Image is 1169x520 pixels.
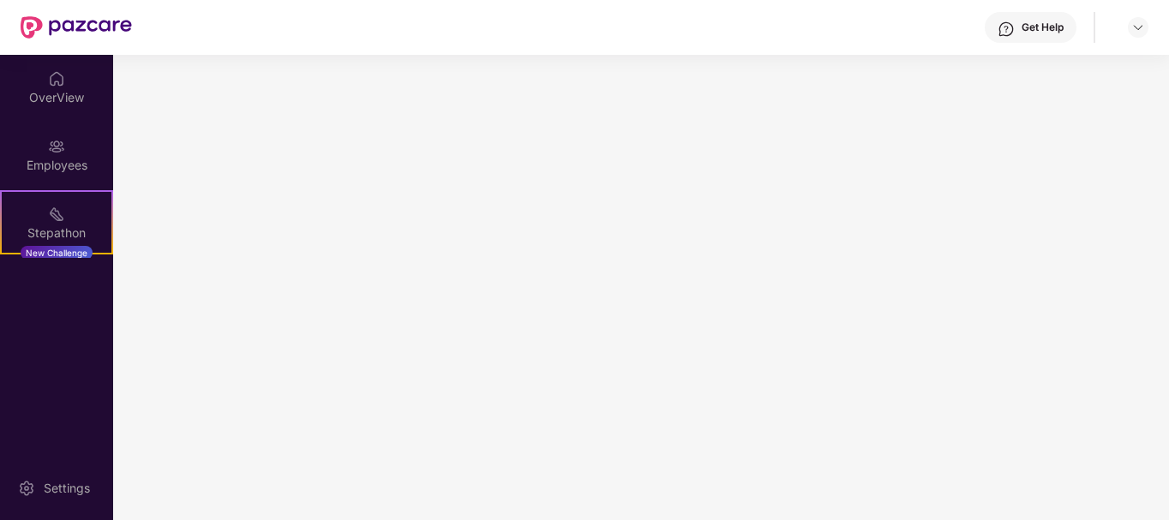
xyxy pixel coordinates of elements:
[998,21,1015,38] img: svg+xml;base64,PHN2ZyBpZD0iSGVscC0zMngzMiIgeG1sbnM9Imh0dHA6Ly93d3cudzMub3JnLzIwMDAvc3ZnIiB3aWR0aD...
[21,246,93,260] div: New Challenge
[18,480,35,497] img: svg+xml;base64,PHN2ZyBpZD0iU2V0dGluZy0yMHgyMCIgeG1sbnM9Imh0dHA6Ly93d3cudzMub3JnLzIwMDAvc3ZnIiB3aW...
[48,70,65,87] img: svg+xml;base64,PHN2ZyBpZD0iSG9tZSIgeG1sbnM9Imh0dHA6Ly93d3cudzMub3JnLzIwMDAvc3ZnIiB3aWR0aD0iMjAiIG...
[48,206,65,223] img: svg+xml;base64,PHN2ZyB4bWxucz0iaHR0cDovL3d3dy53My5vcmcvMjAwMC9zdmciIHdpZHRoPSIyMSIgaGVpZ2h0PSIyMC...
[1022,21,1064,34] div: Get Help
[39,480,95,497] div: Settings
[1131,21,1145,34] img: svg+xml;base64,PHN2ZyBpZD0iRHJvcGRvd24tMzJ4MzIiIHhtbG5zPSJodHRwOi8vd3d3LnczLm9yZy8yMDAwL3N2ZyIgd2...
[48,138,65,155] img: svg+xml;base64,PHN2ZyBpZD0iRW1wbG95ZWVzIiB4bWxucz0iaHR0cDovL3d3dy53My5vcmcvMjAwMC9zdmciIHdpZHRoPS...
[21,16,132,39] img: New Pazcare Logo
[2,224,111,242] div: Stepathon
